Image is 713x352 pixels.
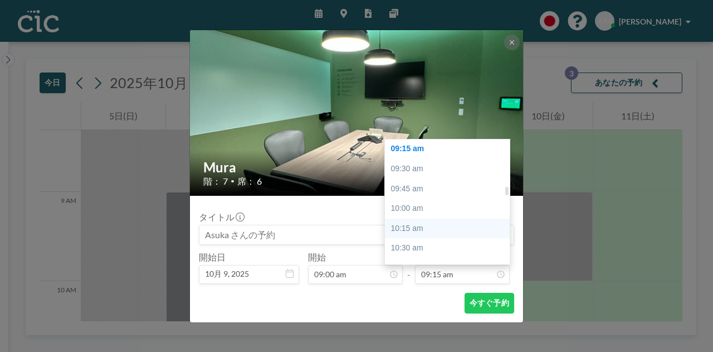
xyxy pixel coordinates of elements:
[465,293,514,314] button: 今すぐ予約
[385,199,515,219] div: 10:00 am
[407,255,411,280] span: -
[199,225,514,244] input: Asuka さんの予約
[385,179,515,199] div: 09:45 am
[237,176,262,187] span: 席： 6
[385,139,515,159] div: 09:15 am
[308,252,326,263] label: 開始
[199,211,243,223] label: タイトル
[203,159,511,176] h2: Mura
[203,176,228,187] span: 階： 7
[385,219,515,239] div: 10:15 am
[385,159,515,179] div: 09:30 am
[385,238,515,258] div: 10:30 am
[231,177,235,185] span: •
[385,258,515,278] div: 10:45 am
[199,252,226,263] label: 開始日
